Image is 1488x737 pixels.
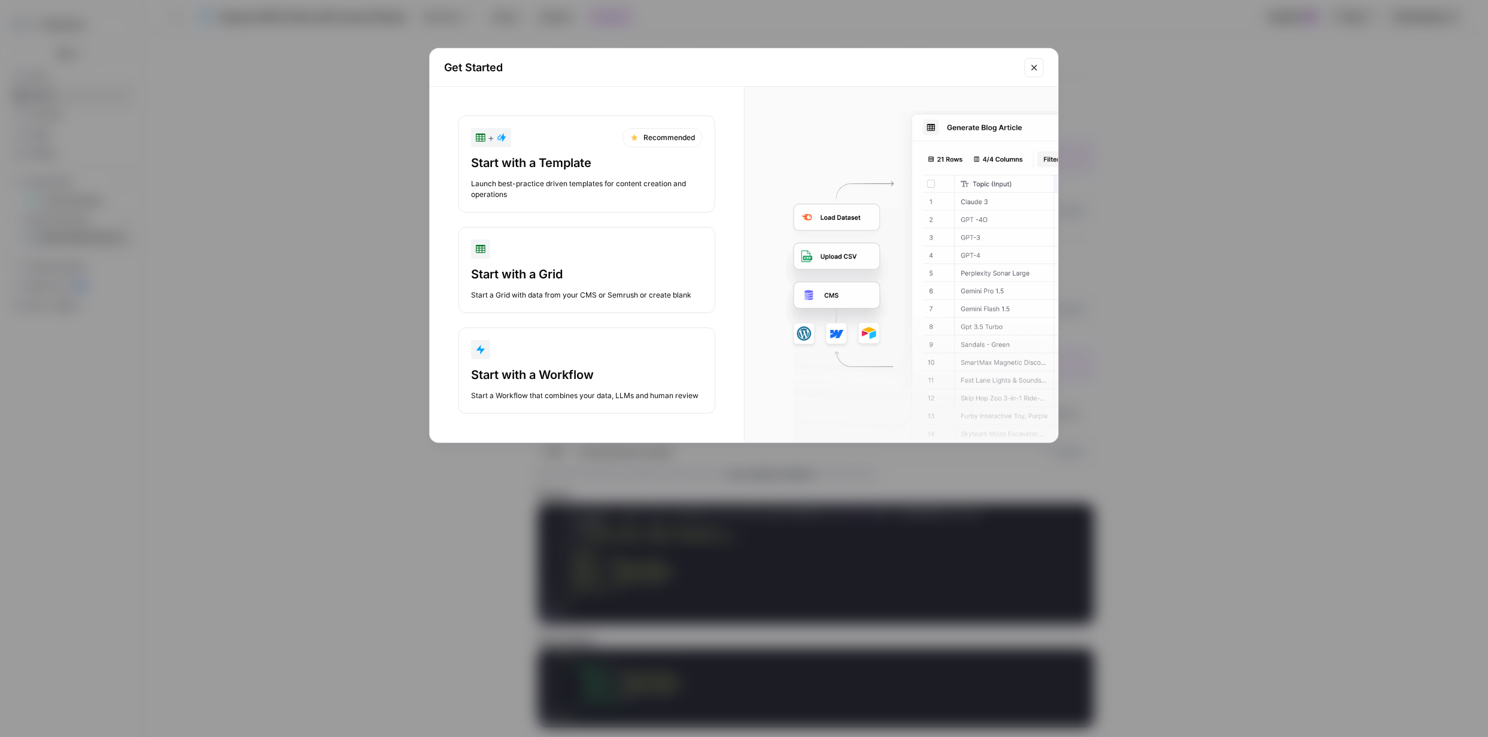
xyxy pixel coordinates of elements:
[458,327,715,414] button: Start with a WorkflowStart a Workflow that combines your data, LLMs and human review
[19,19,29,29] img: logo_orange.svg
[34,19,59,29] div: v 4.0.25
[471,390,703,401] div: Start a Workflow that combines your data, LLMs and human review
[35,69,44,79] img: tab_domain_overview_orange.svg
[471,266,703,283] div: Start with a Grid
[31,31,132,41] div: Domain: [DOMAIN_NAME]
[622,128,703,147] div: Recommended
[444,59,1018,76] h2: Get Started
[19,31,29,41] img: website_grey.svg
[458,227,715,313] button: Start with a GridStart a Grid with data from your CMS or Semrush or create blank
[1025,58,1044,77] button: Close modal
[471,178,703,200] div: Launch best-practice driven templates for content creation and operations
[458,116,715,213] button: +RecommendedStart with a TemplateLaunch best-practice driven templates for content creation and o...
[471,366,703,383] div: Start with a Workflow
[121,69,130,79] img: tab_keywords_by_traffic_grey.svg
[134,71,198,78] div: Keywords by Traffic
[471,154,703,171] div: Start with a Template
[476,131,506,145] div: +
[48,71,107,78] div: Domain Overview
[471,290,703,301] div: Start a Grid with data from your CMS or Semrush or create blank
